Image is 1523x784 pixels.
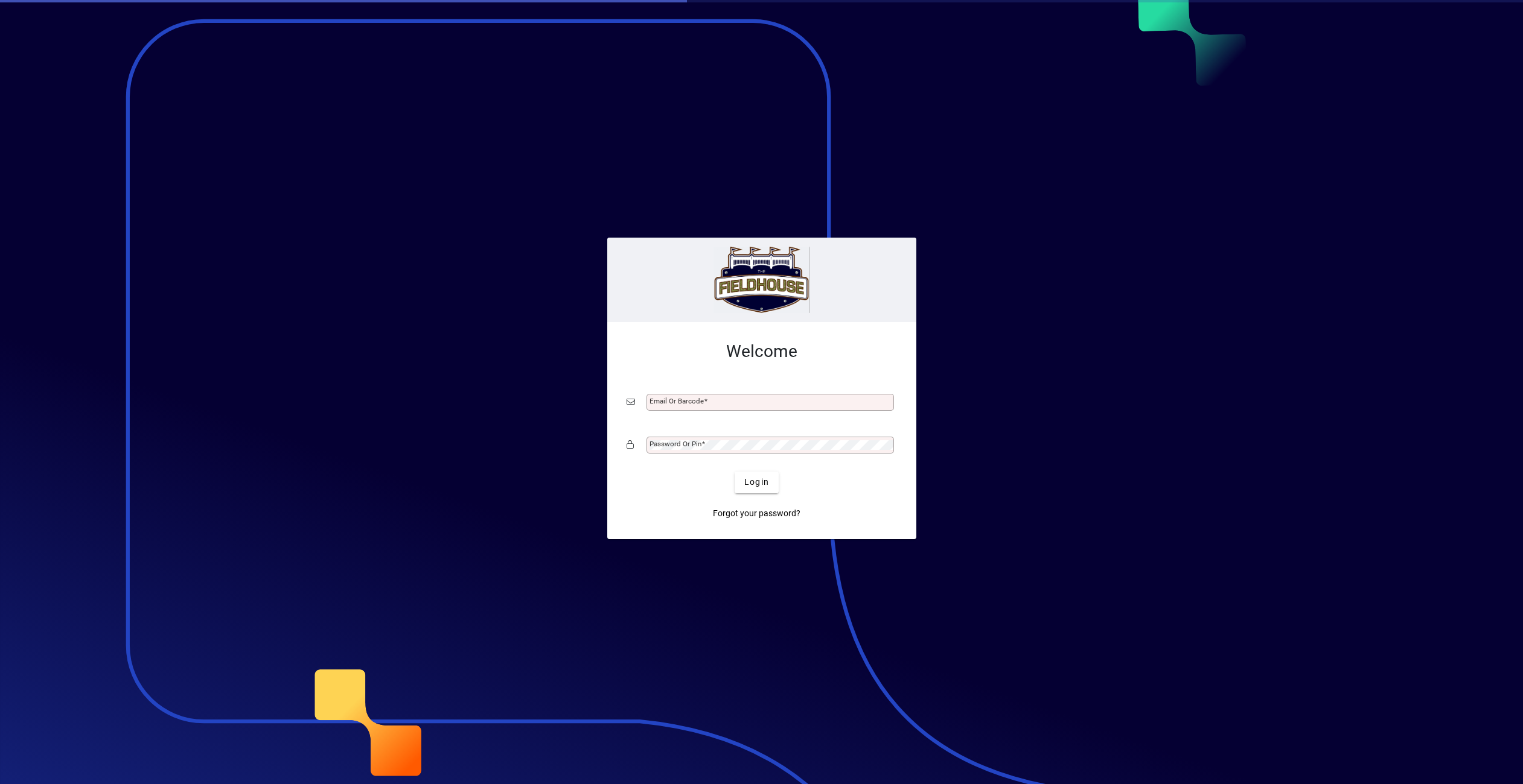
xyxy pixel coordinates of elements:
mat-label: Email or Barcode [650,397,704,405]
h2: Welcome [627,341,897,362]
span: Forgot your password? [713,507,800,520]
a: Forgot your password? [708,503,805,525]
span: Login [744,476,769,488]
mat-label: Password or Pin [650,440,701,448]
button: Login [735,472,779,493]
